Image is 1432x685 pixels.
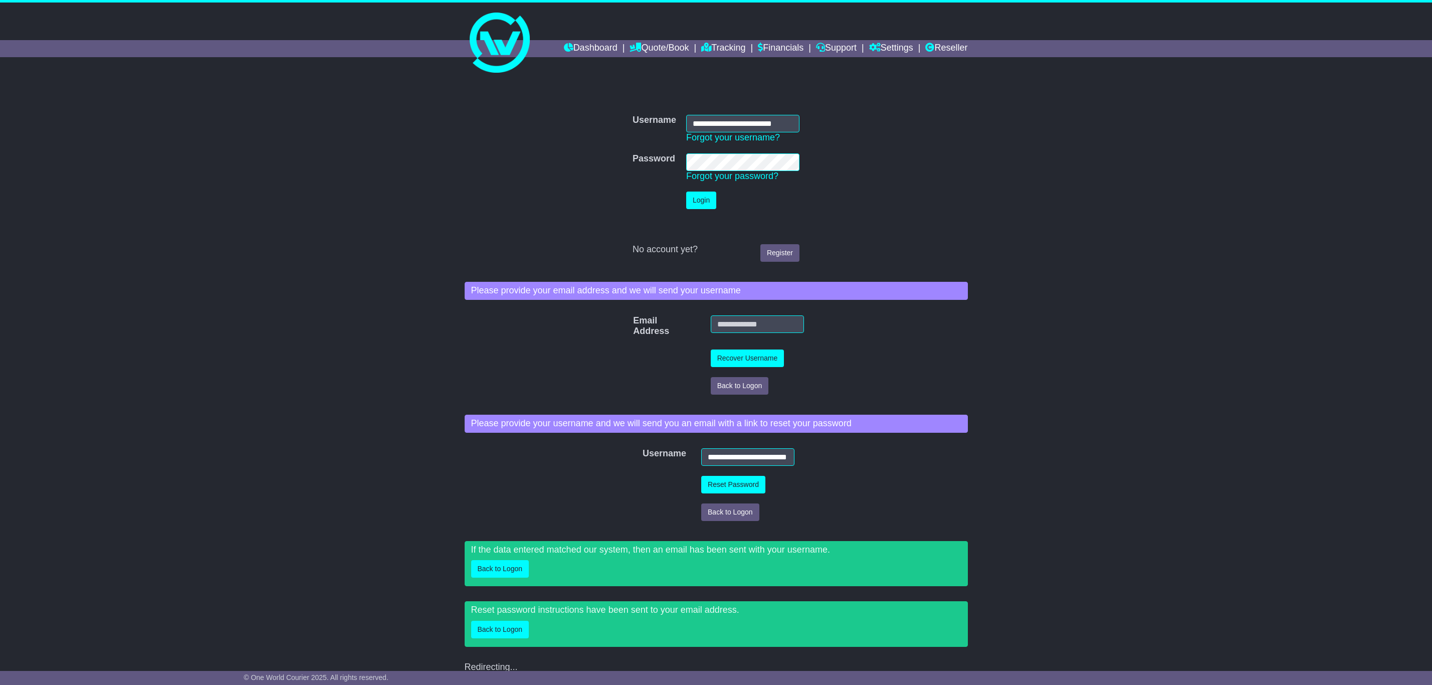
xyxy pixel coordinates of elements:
[465,282,968,300] div: Please provide your email address and we will send your username
[686,192,716,209] button: Login
[701,503,759,521] button: Back to Logon
[465,415,968,433] div: Please provide your username and we will send you an email with a link to reset your password
[564,40,618,57] a: Dashboard
[925,40,967,57] a: Reseller
[686,132,780,142] a: Forgot your username?
[465,662,968,673] div: Redirecting...
[633,115,676,126] label: Username
[686,171,778,181] a: Forgot your password?
[758,40,803,57] a: Financials
[869,40,913,57] a: Settings
[471,605,961,616] p: Reset password instructions have been sent to your email address.
[816,40,857,57] a: Support
[633,153,675,164] label: Password
[628,315,646,337] label: Email Address
[711,350,784,367] button: Recover Username
[471,545,961,556] p: If the data entered matched our system, then an email has been sent with your username.
[711,377,769,395] button: Back to Logon
[630,40,689,57] a: Quote/Book
[471,621,529,638] button: Back to Logon
[701,476,765,493] button: Reset Password
[244,673,388,681] span: © One World Courier 2025. All rights reserved.
[633,244,799,255] div: No account yet?
[701,40,745,57] a: Tracking
[760,244,799,262] a: Register
[638,448,651,459] label: Username
[471,560,529,578] button: Back to Logon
